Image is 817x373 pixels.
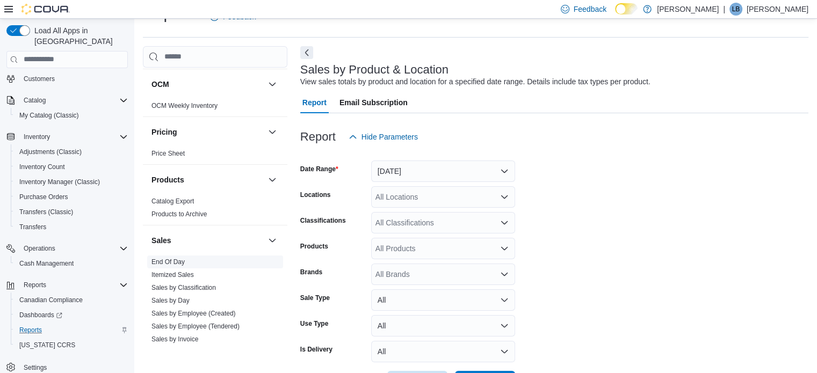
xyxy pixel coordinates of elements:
button: Next [300,46,313,59]
label: Use Type [300,319,328,328]
button: OCM [266,78,279,91]
h3: Report [300,130,336,143]
span: My Catalog (Classic) [19,111,79,120]
p: [PERSON_NAME] [657,3,719,16]
span: Email Subscription [339,92,408,113]
a: Customers [19,72,59,85]
a: Sales by Classification [151,284,216,291]
span: [US_STATE] CCRS [19,341,75,349]
span: Sales by Employee (Tendered) [151,322,240,331]
label: Sale Type [300,294,330,302]
div: View sales totals by product and location for a specified date range. Details include tax types p... [300,76,650,87]
span: Transfers [19,223,46,231]
a: Catalog Export [151,198,194,205]
span: Catalog [19,94,128,107]
button: All [371,315,515,337]
button: Sales [151,235,264,246]
button: Customers [2,71,132,86]
span: Customers [24,75,55,83]
a: Transfers [15,221,50,233]
span: Reports [15,324,128,337]
span: Reports [19,326,42,334]
a: Sales by Invoice [151,335,198,343]
div: OCM [143,99,287,116]
button: Adjustments (Classic) [11,144,132,159]
button: Transfers (Classic) [11,204,132,220]
span: Transfers (Classic) [15,206,128,218]
button: Inventory [19,130,54,143]
a: Canadian Compliance [15,294,87,306]
span: LB [732,3,740,16]
span: Sales by Employee (Created) [151,309,236,318]
a: Price Sheet [151,150,185,157]
span: Inventory [24,133,50,141]
label: Is Delivery [300,345,332,354]
img: Cova [21,4,70,14]
button: Open list of options [500,270,509,279]
span: Itemized Sales [151,270,194,279]
span: Washington CCRS [15,339,128,352]
span: My Catalog (Classic) [15,109,128,122]
label: Brands [300,268,322,276]
a: End Of Day [151,258,185,266]
a: Adjustments (Classic) [15,145,86,158]
button: Catalog [2,93,132,108]
h3: Sales by Product & Location [300,63,449,76]
span: Canadian Compliance [19,296,83,304]
span: Transfers (Classic) [19,208,73,216]
span: Dashboards [15,309,128,321]
span: Cash Management [19,259,74,268]
span: Products to Archive [151,210,207,218]
input: Dark Mode [615,3,638,14]
button: Operations [2,241,132,256]
button: Reports [2,277,132,292]
button: Open list of options [500,218,509,227]
button: OCM [151,79,264,90]
button: Sales [266,234,279,247]
a: Products to Archive [151,210,207,218]
span: Operations [24,244,55,253]
span: Inventory Count [19,163,65,171]
div: Laura Burns [729,3,742,16]
span: Report [302,92,327,113]
span: Hide Parameters [361,131,418,142]
span: Purchase Orders [19,193,68,201]
span: Inventory Count [15,160,128,173]
button: Reports [19,279,50,291]
span: Price Sheet [151,149,185,158]
a: Inventory Manager (Classic) [15,175,104,188]
div: Products [143,195,287,225]
button: Pricing [151,127,264,137]
h3: Pricing [151,127,177,137]
a: Dashboards [11,308,132,323]
span: Reports [24,281,46,289]
button: Inventory Manager (Classic) [11,174,132,189]
a: Cash Management [15,257,78,270]
span: Load All Apps in [GEOGRAPHIC_DATA] [30,25,128,47]
label: Date Range [300,165,338,173]
button: Catalog [19,94,50,107]
span: Feedback [574,4,606,14]
div: Pricing [143,147,287,164]
span: Catalog Export [151,197,194,206]
a: [US_STATE] CCRS [15,339,79,352]
button: [US_STATE] CCRS [11,338,132,353]
span: Settings [24,363,47,372]
a: OCM Weekly Inventory [151,102,218,109]
a: My Catalog (Classic) [15,109,83,122]
button: Inventory Count [11,159,132,174]
label: Locations [300,191,331,199]
button: Hide Parameters [344,126,422,148]
span: Inventory [19,130,128,143]
span: Inventory Manager (Classic) [15,175,128,188]
label: Classifications [300,216,346,225]
button: Products [266,173,279,186]
span: Operations [19,242,128,255]
button: Reports [11,323,132,338]
button: All [371,289,515,311]
button: Products [151,174,264,185]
